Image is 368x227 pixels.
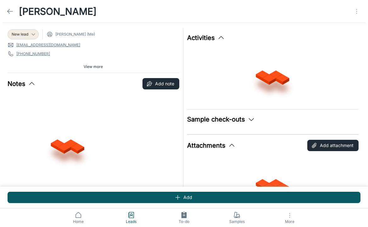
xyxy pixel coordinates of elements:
[187,141,236,150] button: Attachments
[307,140,359,151] button: Add attachment
[8,79,36,88] button: Notes
[16,51,50,57] a: [PHONE_NUMBER]
[81,62,105,71] button: View more
[142,78,179,89] button: Add note
[56,219,101,224] span: Home
[16,42,80,48] a: [EMAIL_ADDRESS][DOMAIN_NAME]
[109,219,154,224] span: Leads
[187,33,225,43] button: Activities
[8,29,39,39] div: New lead
[8,192,360,203] button: Add
[52,208,105,227] a: Home
[55,31,95,37] span: [PERSON_NAME] (Me)
[267,219,312,224] span: More
[105,208,158,227] a: Leads
[161,219,207,224] span: To-do
[187,115,255,124] button: Sample check-outs
[263,208,316,227] button: More
[84,64,103,70] span: View more
[158,208,210,227] a: To-do
[214,219,259,224] span: Samples
[19,4,97,19] h1: [PERSON_NAME]
[210,208,263,227] a: Samples
[12,31,28,37] span: New lead
[350,5,363,18] button: Open menu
